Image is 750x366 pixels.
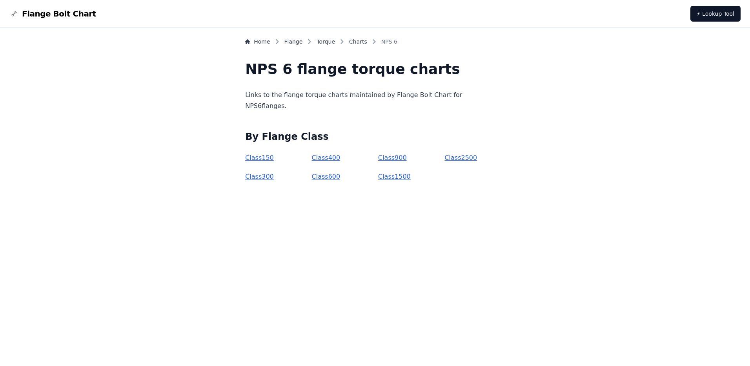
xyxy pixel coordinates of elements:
p: Links to the flange torque charts maintained by Flange Bolt Chart for NPS 6 flanges. [245,90,505,112]
a: Class400 [312,154,340,161]
a: Class2500 [444,154,477,161]
a: Class300 [245,173,274,180]
a: Home [245,38,270,46]
a: Torque [317,38,335,46]
a: Flange Bolt Chart LogoFlange Bolt Chart [9,8,96,19]
a: Charts [349,38,367,46]
span: NPS 6 [381,38,397,46]
a: Class600 [312,173,340,180]
nav: Breadcrumb [245,38,505,49]
a: Class1500 [378,173,411,180]
a: ⚡ Lookup Tool [690,6,741,22]
h1: NPS 6 flange torque charts [245,61,505,77]
img: Flange Bolt Chart Logo [9,9,19,18]
span: Flange Bolt Chart [22,8,96,19]
a: Class900 [378,154,407,161]
h2: By Flange Class [245,130,505,143]
a: Class150 [245,154,274,161]
a: Flange [284,38,303,46]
